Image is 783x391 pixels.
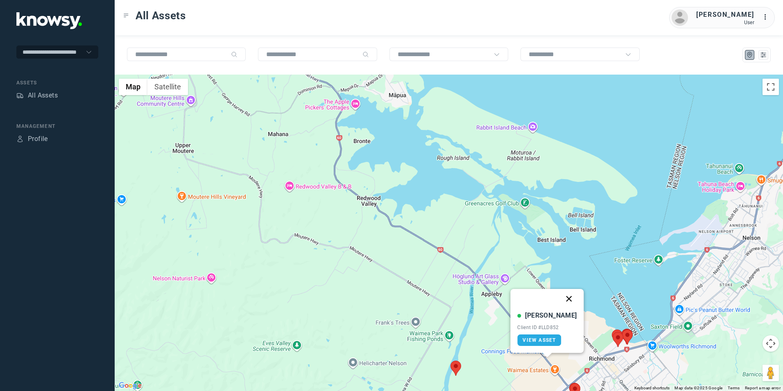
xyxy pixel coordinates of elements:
[136,8,186,23] span: All Assets
[16,123,98,130] div: Management
[760,51,767,59] div: List
[517,334,561,346] a: View Asset
[746,51,754,59] div: Map
[117,380,144,391] img: Google
[16,135,24,143] div: Profile
[16,92,24,99] div: Assets
[634,385,670,391] button: Keyboard shortcuts
[728,386,740,390] a: Terms (opens in new tab)
[28,91,58,100] div: All Assets
[672,9,688,26] img: avatar.png
[674,386,722,390] span: Map data ©2025 Google
[696,10,754,20] div: [PERSON_NAME]
[362,51,369,58] div: Search
[16,12,82,29] img: Application Logo
[763,365,779,381] button: Drag Pegman onto the map to open Street View
[16,91,58,100] a: AssetsAll Assets
[763,12,772,23] div: :
[559,289,579,309] button: Close
[123,13,129,18] div: Toggle Menu
[696,20,754,25] div: User
[117,380,144,391] a: Open this area in Google Maps (opens a new window)
[745,386,781,390] a: Report a map error
[763,14,771,20] tspan: ...
[147,79,188,95] button: Show satellite imagery
[28,134,48,144] div: Profile
[525,311,577,321] div: [PERSON_NAME]
[763,12,772,22] div: :
[16,134,48,144] a: ProfileProfile
[517,325,577,330] div: Client ID #LLD852
[763,79,779,95] button: Toggle fullscreen view
[763,335,779,352] button: Map camera controls
[523,337,556,343] span: View Asset
[16,79,98,86] div: Assets
[231,51,238,58] div: Search
[119,79,147,95] button: Show street map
